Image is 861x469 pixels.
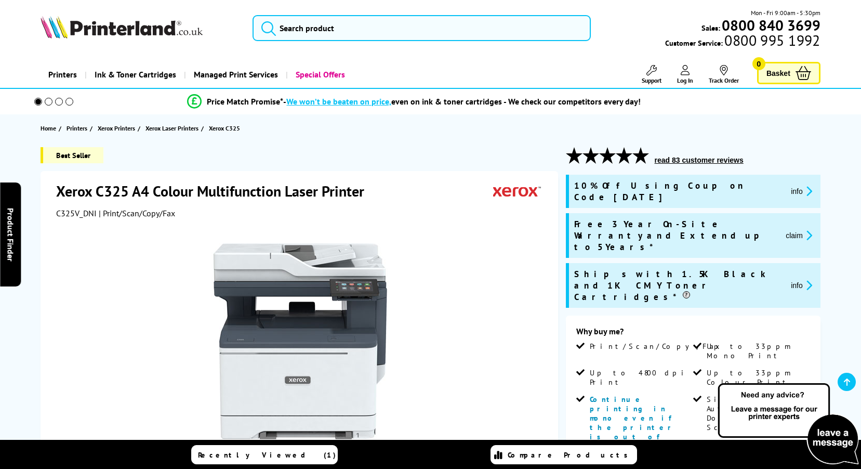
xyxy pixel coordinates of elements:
[209,124,240,132] span: Xerox C325
[41,123,56,134] span: Home
[788,185,815,197] button: promo-description
[701,23,720,33] span: Sales:
[493,181,541,201] img: Xerox
[720,20,820,30] a: 0800 840 3699
[98,123,135,134] span: Xerox Printers
[707,395,808,432] span: Single Pass Automatic Double Sided Scanning
[41,61,85,88] a: Printers
[41,16,240,41] a: Printerland Logo
[198,450,336,460] span: Recently Viewed (1)
[98,123,138,134] a: Xerox Printers
[783,229,815,241] button: promo-description
[41,123,59,134] a: Home
[20,93,809,111] li: modal_Promise
[642,76,661,84] span: Support
[722,16,820,35] b: 0800 840 3699
[576,326,810,342] div: Why buy me?
[5,208,16,262] span: Product Finder
[707,342,808,360] span: Up to 33ppm Mono Print
[283,96,641,107] div: - even on ink & toner cartridges - We check our competitors every day!
[752,57,765,70] span: 0
[709,65,739,84] a: Track Order
[191,445,338,464] a: Recently Viewed (1)
[286,61,353,88] a: Special Offers
[751,8,820,18] span: Mon - Fri 9:00am - 5:30pm
[788,279,815,291] button: promo-description
[67,123,87,134] span: Printers
[574,180,783,203] span: 10% Off Using Coupon Code [DATE]
[677,65,693,84] a: Log In
[41,16,203,38] img: Printerland Logo
[707,368,808,387] span: Up to 33ppm Colour Print
[590,342,723,351] span: Print/Scan/Copy/Fax
[56,181,375,201] h1: Xerox C325 A4 Colour Multifunction Laser Printer
[184,61,286,88] a: Managed Print Services
[652,155,747,165] button: read 83 customer reviews
[716,382,861,467] img: Open Live Chat window
[207,96,283,107] span: Price Match Promise*
[723,35,820,45] span: 0800 995 1992
[253,15,591,41] input: Search product
[41,147,103,163] span: Best Seller
[99,208,175,218] span: | Print/Scan/Copy/Fax
[508,450,633,460] span: Compare Products
[766,66,790,80] span: Basket
[95,61,176,88] span: Ink & Toner Cartridges
[491,445,637,464] a: Compare Products
[642,65,661,84] a: Support
[590,368,691,387] span: Up to 4800 dpi Print
[198,239,402,443] img: Xerox C325
[590,395,677,460] span: Continue printing in mono even if the printer is out of colour toners*
[677,76,693,84] span: Log In
[665,35,820,48] span: Customer Service:
[574,268,783,303] span: Ships with 1.5K Black and 1K CMY Toner Cartridges*
[757,62,820,84] a: Basket 0
[145,123,198,134] span: Xerox Laser Printers
[286,96,391,107] span: We won’t be beaten on price,
[85,61,184,88] a: Ink & Toner Cartridges
[56,208,97,218] span: C325V_DNI
[67,123,90,134] a: Printers
[574,218,778,253] span: Free 3 Year On-Site Warranty and Extend up to 5 Years*
[145,123,201,134] a: Xerox Laser Printers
